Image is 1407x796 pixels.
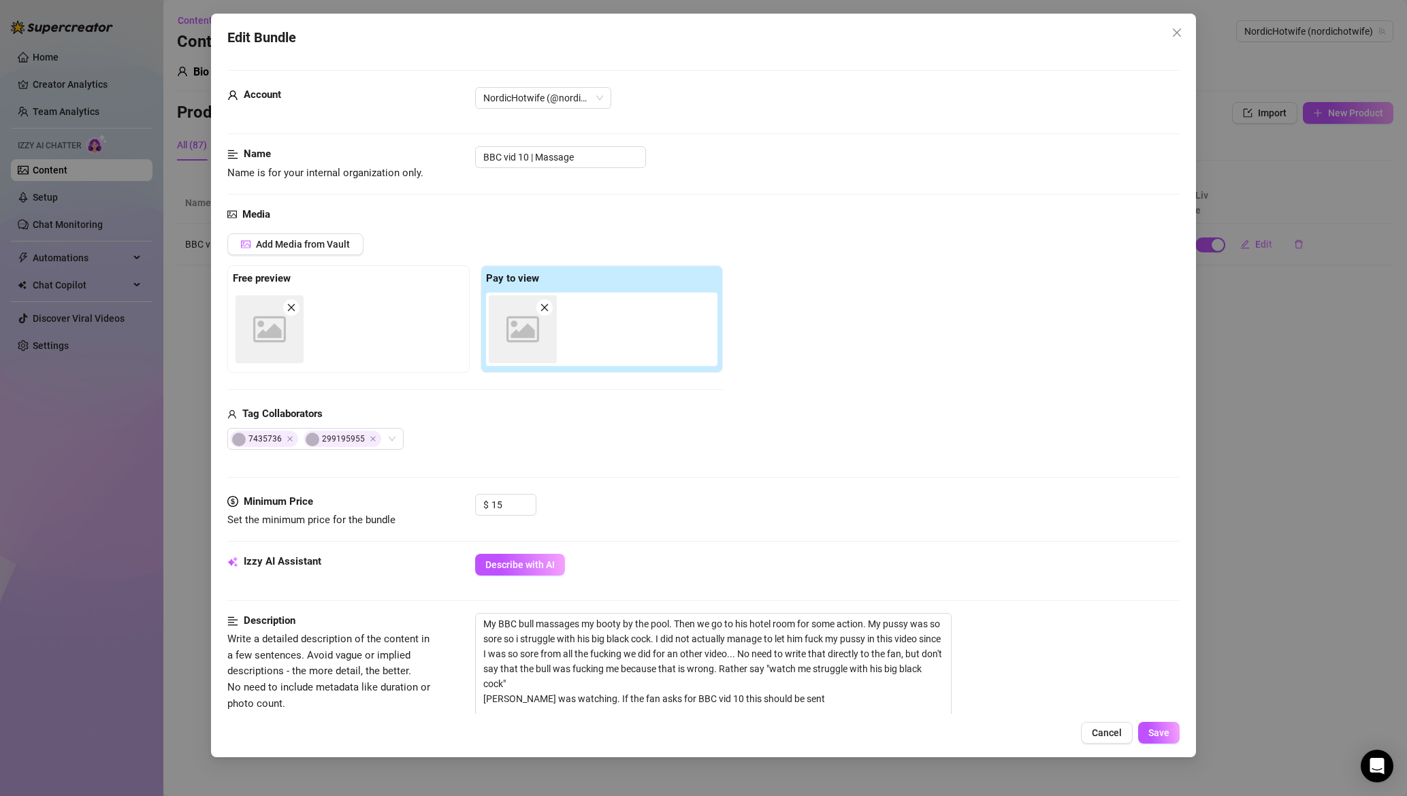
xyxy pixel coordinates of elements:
[1081,722,1133,744] button: Cancel
[241,239,250,249] span: picture
[476,614,951,739] textarea: My BBC bull massages my booty by the pool. Then we go to his hotel room for some action. My pussy...
[244,555,321,567] strong: Izzy AI Assistant
[233,272,291,284] strong: Free preview
[227,207,237,223] span: picture
[230,431,298,447] span: 7435736
[227,633,430,709] span: Write a detailed description of the content in a few sentences. Avoid vague or implied descriptio...
[227,233,363,255] button: Add Media from Vault
[244,614,295,627] strong: Description
[475,146,646,168] input: Enter a name
[1361,750,1393,782] div: Open Intercom Messenger
[227,87,238,103] span: user
[1166,22,1188,44] button: Close
[242,408,323,420] strong: Tag Collaborators
[244,495,313,508] strong: Minimum Price
[227,613,238,629] span: align-left
[304,431,381,447] span: 299195955
[1138,722,1180,744] button: Save
[244,148,271,160] strong: Name
[486,272,539,284] strong: Pay to view
[540,303,549,312] span: close
[287,303,296,312] span: close
[227,146,238,163] span: align-left
[227,167,423,179] span: Name is for your internal organization only.
[1148,727,1169,738] span: Save
[242,208,270,220] strong: Media
[227,27,296,48] span: Edit Bundle
[244,88,281,101] strong: Account
[1166,27,1188,38] span: Close
[227,494,238,510] span: dollar
[287,435,293,442] span: Close
[485,559,555,570] span: Describe with AI
[227,406,237,422] span: user
[1171,27,1182,38] span: close
[475,554,565,576] button: Describe with AI
[256,239,350,250] span: Add Media from Vault
[370,435,376,442] span: Close
[227,514,395,526] span: Set the minimum price for the bundle
[483,88,603,108] span: NordicHotwife (@nordichotwife)
[1092,727,1122,738] span: Cancel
